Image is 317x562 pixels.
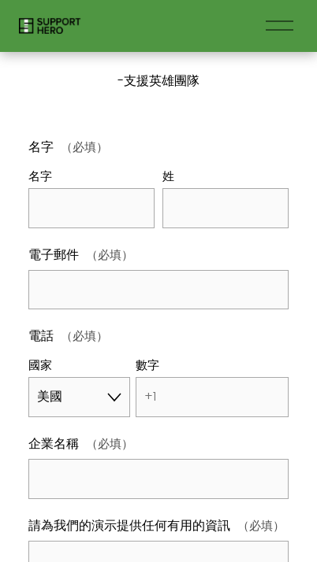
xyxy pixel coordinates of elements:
[28,433,79,456] span: 企業名稱
[28,515,230,538] span: 請為我們的演示提供任何有用的資訊
[28,325,54,348] span: 電話
[162,165,289,188] div: 姓
[19,70,298,93] p: -支援英雄團隊
[61,330,108,342] span: （必填）
[61,141,108,153] span: （必填）
[237,515,285,536] span: （必填）
[28,165,155,188] div: 名字
[86,244,133,265] span: （必填）
[86,433,133,454] span: （必填）
[19,18,80,34] img: 支援英雄
[136,354,289,377] div: 數字
[28,354,130,377] div: 國家
[28,244,79,267] span: 電子郵件
[28,136,54,159] span: 名字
